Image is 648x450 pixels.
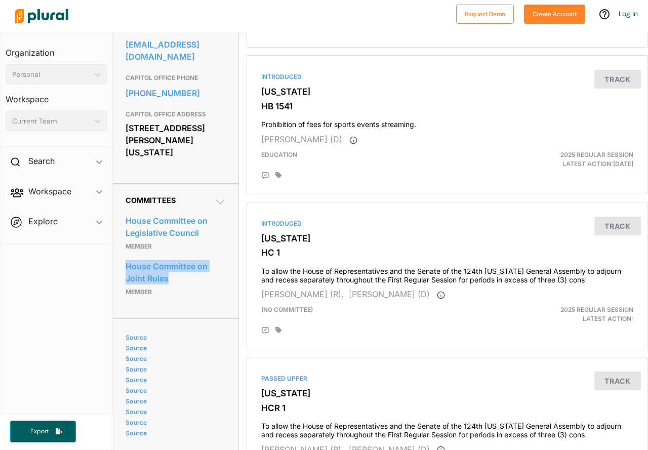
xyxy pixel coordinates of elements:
span: 2025 Regular Session [560,151,633,158]
div: Add tags [275,172,281,179]
button: Track [594,372,641,390]
h3: HC 1 [261,248,633,258]
div: Add Position Statement [261,326,269,335]
h3: Organization [6,38,107,60]
h3: HB 1541 [261,101,633,111]
button: Request Demo [456,5,514,24]
h4: To allow the House of Representatives and the Senate of the 124th [US_STATE] General Assembly to ... [261,262,633,284]
a: House Committee on Joint Rules [126,259,226,286]
button: Track [594,217,641,235]
a: Source [126,365,223,373]
button: Track [594,70,641,89]
h4: To allow the House of Representatives and the Senate of the 124th [US_STATE] General Assembly to ... [261,417,633,439]
div: Current Team [12,116,91,127]
span: [PERSON_NAME] (R), [261,289,344,299]
a: Create Account [524,8,585,19]
button: Create Account [524,5,585,24]
a: Source [126,344,223,352]
h4: Prohibition of fees for sports events streaming. [261,115,633,129]
a: Source [126,355,223,362]
h3: Workspace [6,85,107,107]
span: [PERSON_NAME] (D) [349,289,430,299]
span: Export [23,427,56,436]
a: Source [126,429,223,437]
div: Introduced [261,72,633,81]
a: Source [126,376,223,384]
h3: CAPITOL OFFICE ADDRESS [126,108,226,120]
h2: Search [28,155,55,167]
div: Latest Action: [512,305,641,323]
a: Request Demo [456,8,514,19]
h3: [US_STATE] [261,87,633,97]
a: Source [126,334,223,341]
h3: [US_STATE] [261,388,633,398]
span: 2025 Regular Session [560,306,633,313]
div: Add Position Statement [261,172,269,180]
span: Education [261,151,297,158]
a: [EMAIL_ADDRESS][DOMAIN_NAME] [126,37,226,64]
button: Export [10,421,76,442]
p: Member [126,240,226,253]
a: Log In [619,9,638,18]
a: [PHONE_NUMBER] [126,86,226,101]
a: Source [126,397,223,405]
div: Latest Action: [DATE] [512,150,641,169]
a: Source [126,419,223,426]
span: Committees [126,196,176,204]
a: Source [126,387,223,394]
div: Introduced [261,219,633,228]
h3: HCR 1 [261,403,633,413]
p: Member [126,286,226,298]
a: House Committee on Legislative Council [126,213,226,240]
h3: [US_STATE] [261,233,633,243]
div: Personal [12,69,91,80]
div: (no committee) [254,305,512,323]
span: [PERSON_NAME] (D) [261,134,342,144]
div: Add tags [275,326,281,334]
h3: CAPITOL OFFICE PHONE [126,72,226,84]
div: [STREET_ADDRESS][PERSON_NAME][US_STATE] [126,120,226,160]
div: Passed Upper [261,374,633,383]
a: Source [126,408,223,416]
